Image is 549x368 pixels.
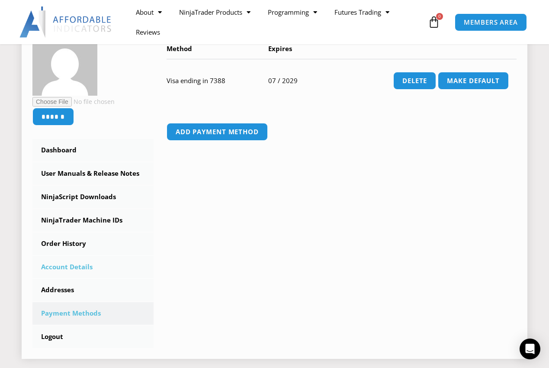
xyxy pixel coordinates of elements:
[32,326,154,348] a: Logout
[32,139,154,348] nav: Account pages
[167,44,192,53] span: Method
[32,232,154,255] a: Order History
[127,2,426,42] nav: Menu
[32,162,154,185] a: User Manuals & Release Notes
[464,19,518,26] span: MEMBERS AREA
[32,139,154,161] a: Dashboard
[32,302,154,325] a: Payment Methods
[19,6,112,38] img: LogoAI | Affordable Indicators – NinjaTrader
[32,256,154,278] a: Account Details
[127,2,170,22] a: About
[259,2,326,22] a: Programming
[455,13,527,31] a: MEMBERS AREA
[32,186,154,208] a: NinjaScript Downloads
[326,2,398,22] a: Futures Trading
[32,209,154,232] a: NinjaTrader Machine IDs
[268,44,292,53] span: Expires
[438,72,509,90] a: Make default
[127,22,169,42] a: Reviews
[167,59,268,102] td: Visa ending in 7388
[520,339,540,359] div: Open Intercom Messenger
[393,72,436,90] a: Delete
[32,31,97,96] img: 755479e1e073fbaa6f7049308a0a73675cb9e6098943c2955ef42c023c94da34
[268,59,324,102] td: 07 / 2029
[167,123,268,141] a: Add payment method
[415,10,453,35] a: 0
[436,13,443,20] span: 0
[170,2,259,22] a: NinjaTrader Products
[32,279,154,301] a: Addresses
